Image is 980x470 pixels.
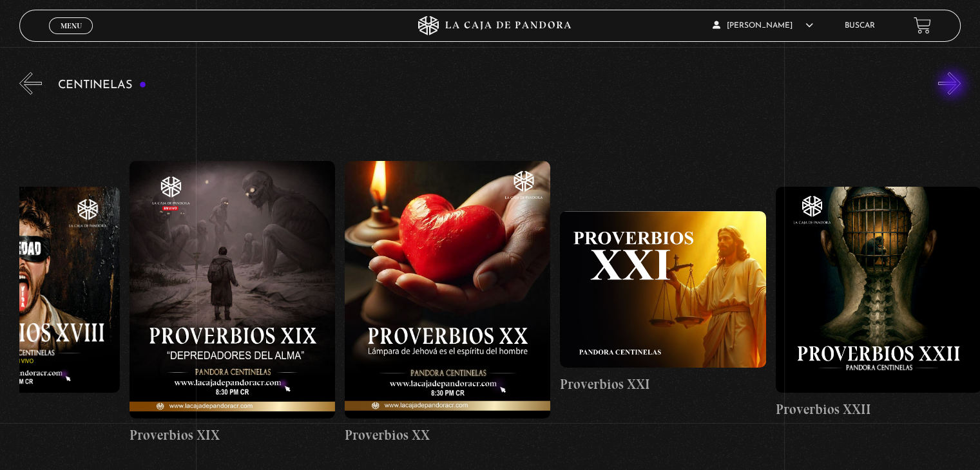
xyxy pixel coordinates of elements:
[56,32,86,41] span: Cerrar
[61,22,82,30] span: Menu
[713,22,813,30] span: [PERSON_NAME]
[130,425,335,446] h4: Proverbios XIX
[914,17,931,34] a: View your shopping cart
[58,79,146,91] h3: Centinelas
[845,22,875,30] a: Buscar
[345,425,550,446] h4: Proverbios XX
[19,72,42,95] button: Previous
[560,374,765,395] h4: Proverbios XXI
[938,72,961,95] button: Next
